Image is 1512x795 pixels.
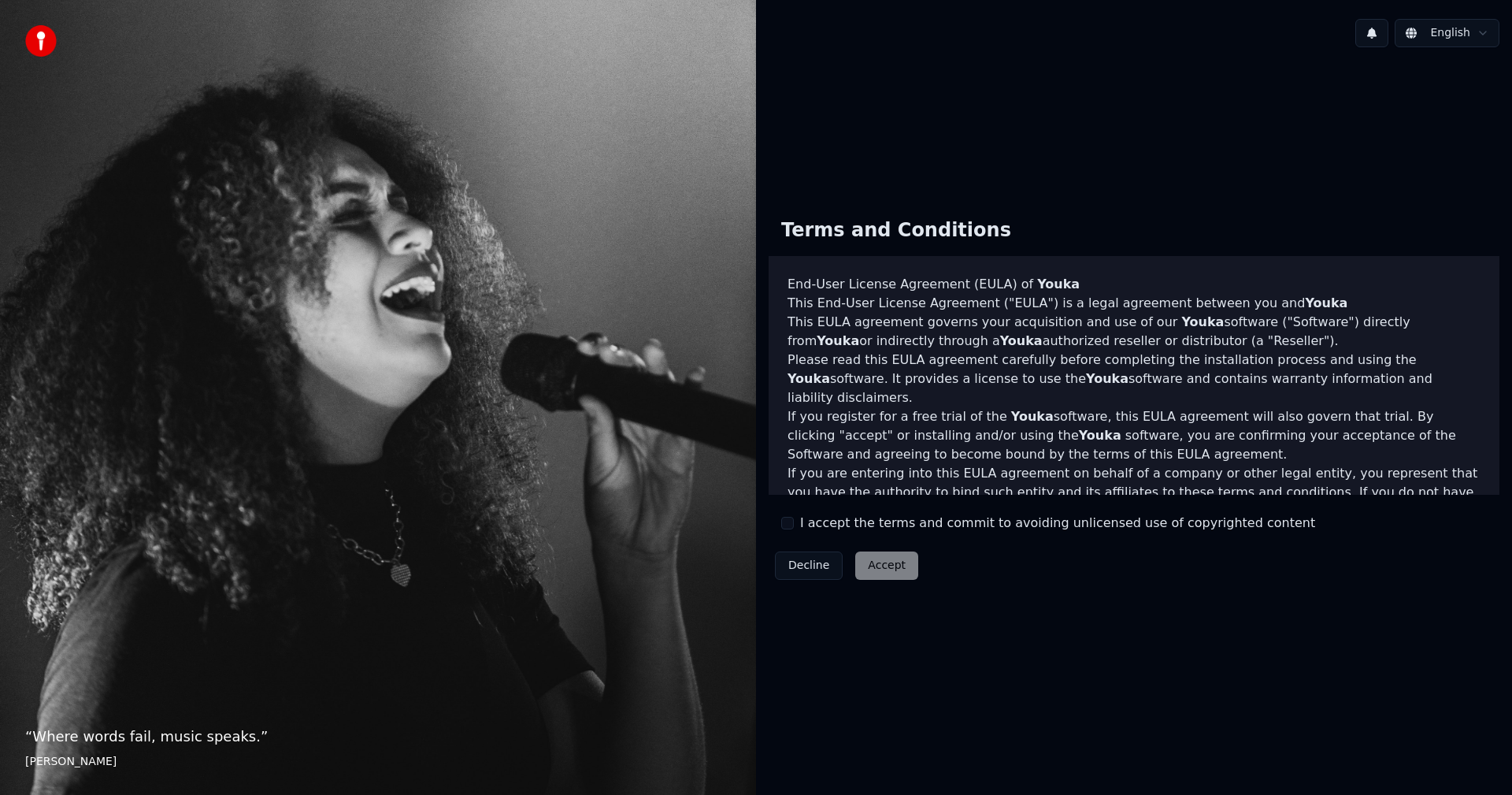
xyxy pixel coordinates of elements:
[787,313,1480,351] p: This EULA agreement governs your acquisition and use of our software ("Software") directly from o...
[787,464,1480,540] p: If you are entering into this EULA agreement on behalf of a company or other legal entity, you re...
[25,25,57,57] img: youka
[1037,277,1080,292] span: Youka
[1086,371,1128,386] span: Youka
[787,275,1480,294] h3: End-User License Agreement (EULA) of
[769,206,1024,256] div: Terms and Conditions
[787,294,1480,313] p: This End-User License Agreement ("EULA") is a legal agreement between you and
[817,333,859,348] span: Youka
[787,351,1480,407] p: Please read this EULA agreement carefully before completing the installation process and using th...
[1079,428,1121,443] span: Youka
[25,726,731,748] p: “ Where words fail, music speaks. ”
[1181,314,1224,329] span: Youka
[775,552,843,580] button: Decline
[1011,409,1054,424] span: Youka
[1000,333,1043,348] span: Youka
[25,754,731,770] footer: [PERSON_NAME]
[787,407,1480,464] p: If you register for a free trial of the software, this EULA agreement will also govern that trial...
[800,514,1315,533] label: I accept the terms and commit to avoiding unlicensed use of copyrighted content
[787,371,830,386] span: Youka
[1305,295,1347,310] span: Youka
